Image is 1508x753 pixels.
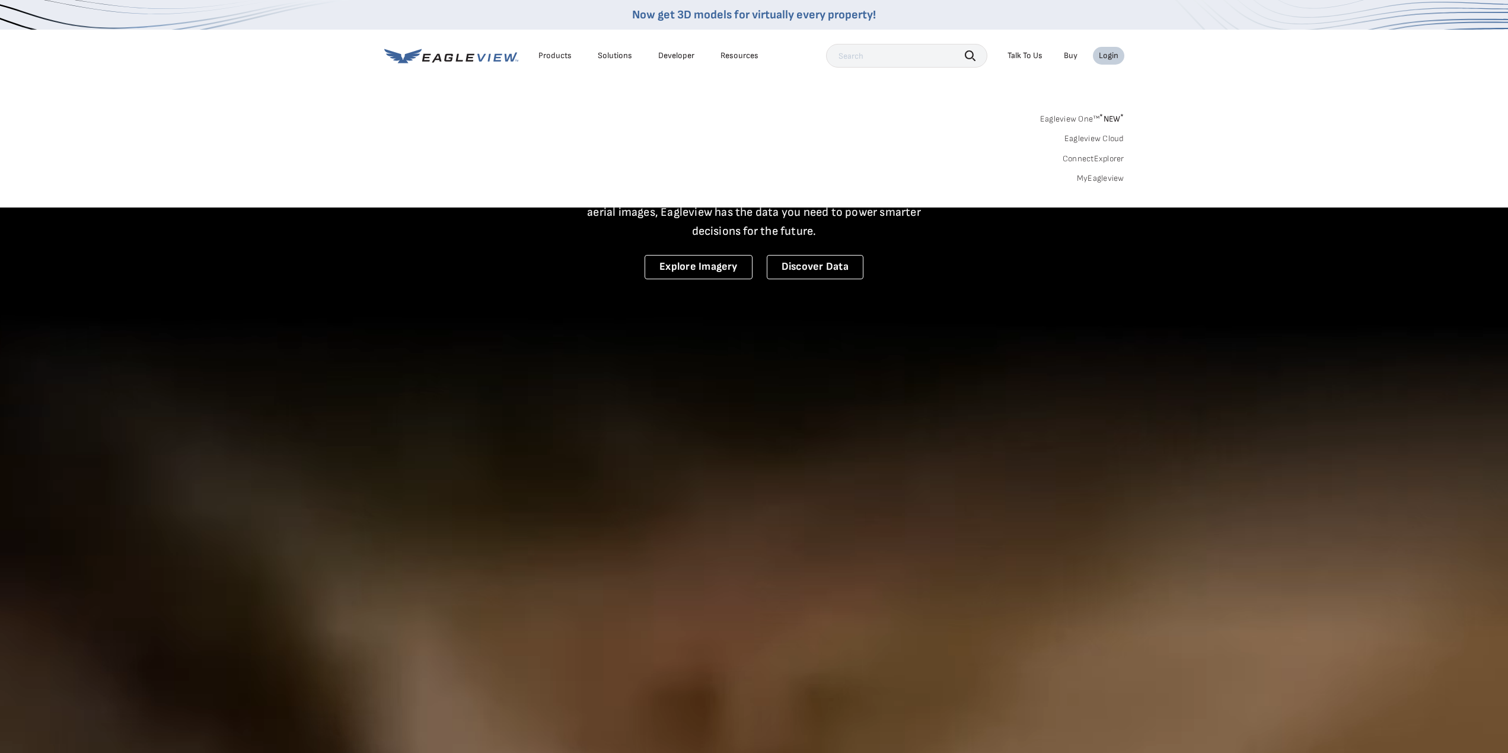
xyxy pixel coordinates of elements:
div: Resources [720,50,758,61]
a: Discover Data [767,255,863,279]
div: Solutions [598,50,632,61]
a: Now get 3D models for virtually every property! [632,8,876,22]
a: Buy [1064,50,1077,61]
input: Search [826,44,987,68]
a: ConnectExplorer [1063,154,1124,164]
span: NEW [1099,114,1124,124]
p: A new era starts here. Built on more than 3.5 billion high-resolution aerial images, Eagleview ha... [573,184,936,241]
div: Talk To Us [1008,50,1042,61]
a: Explore Imagery [645,255,753,279]
a: Developer [658,50,694,61]
a: Eagleview One™*NEW* [1040,110,1124,124]
div: Products [538,50,572,61]
a: Eagleview Cloud [1064,133,1124,144]
div: Login [1099,50,1118,61]
a: MyEagleview [1077,173,1124,184]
